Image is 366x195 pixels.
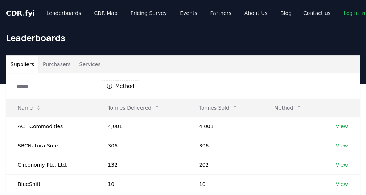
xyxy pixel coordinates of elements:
[6,155,96,174] td: Circonomy Pte. Ltd.
[102,80,139,92] button: Method
[6,174,96,194] td: BlueShift
[6,136,96,155] td: SRCNatura Sure
[188,136,263,155] td: 306
[6,8,35,18] a: CDR.fyi
[125,7,173,20] a: Pricing Survey
[344,9,366,17] span: Log in
[96,136,187,155] td: 306
[102,101,166,115] button: Tonnes Delivered
[268,101,308,115] button: Method
[96,155,187,174] td: 132
[336,180,348,188] a: View
[38,56,75,73] button: Purchasers
[12,101,47,115] button: Name
[275,7,297,20] a: Blog
[188,117,263,136] td: 4,001
[6,9,35,17] span: CDR fyi
[75,56,105,73] button: Services
[96,117,187,136] td: 4,001
[297,7,336,20] a: Contact us
[188,174,263,194] td: 10
[22,9,25,17] span: .
[6,56,38,73] button: Suppliers
[205,7,237,20] a: Partners
[336,123,348,130] a: View
[188,155,263,174] td: 202
[96,174,187,194] td: 10
[89,7,123,20] a: CDR Map
[239,7,273,20] a: About Us
[41,7,87,20] a: Leaderboards
[336,161,348,168] a: View
[336,142,348,149] a: View
[174,7,203,20] a: Events
[6,117,96,136] td: ACT Commodities
[6,32,360,44] h1: Leaderboards
[193,101,244,115] button: Tonnes Sold
[41,7,297,20] nav: Main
